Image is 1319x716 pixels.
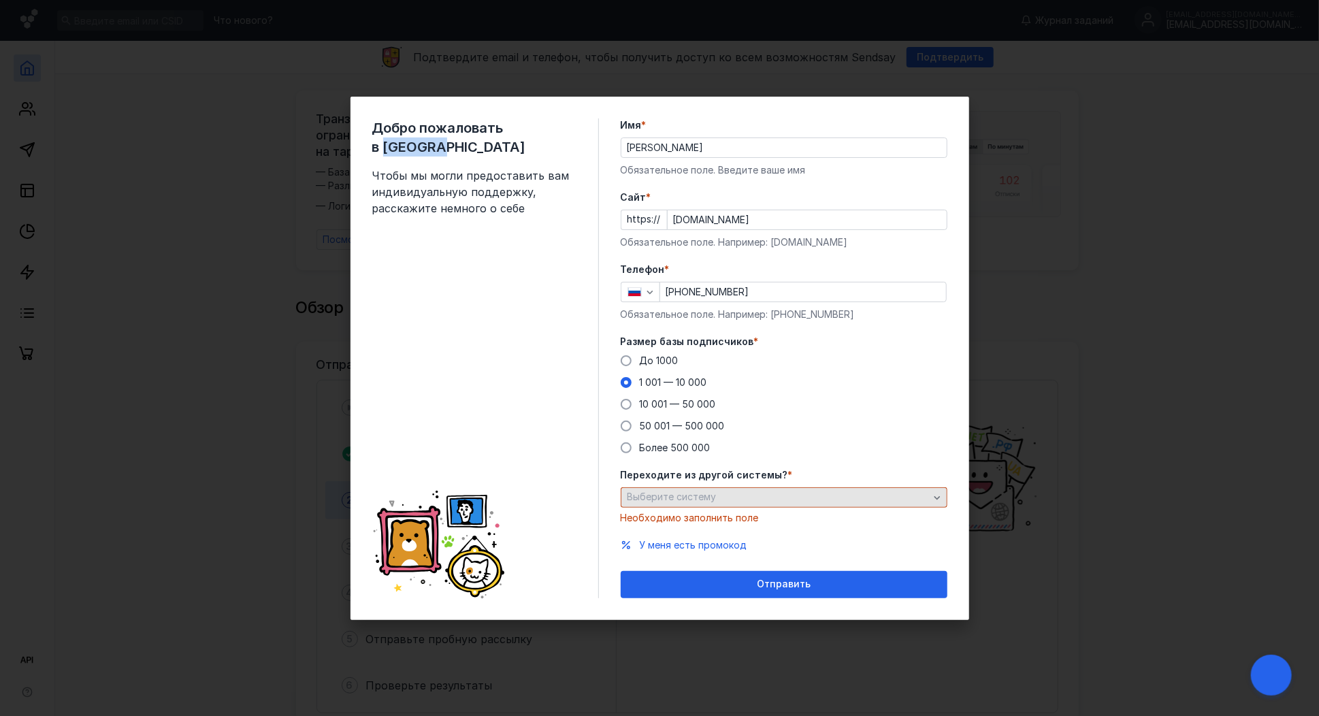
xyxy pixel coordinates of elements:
span: 50 001 — 500 000 [640,420,725,432]
span: У меня есть промокод [640,539,747,551]
span: Имя [621,118,642,132]
div: Обязательное поле. Введите ваше имя [621,163,947,177]
span: 10 001 — 50 000 [640,398,716,410]
button: У меня есть промокод [640,538,747,552]
div: Обязательное поле. Например: [PHONE_NUMBER] [621,308,947,321]
span: Cайт [621,191,647,204]
span: 1 001 — 10 000 [640,376,707,388]
span: До 1000 [640,355,679,366]
span: Чтобы мы могли предоставить вам индивидуальную поддержку, расскажите немного о себе [372,167,576,216]
span: Выберите систему [628,491,717,502]
div: Необходимо заполнить поле [621,511,947,525]
span: Переходите из другой системы? [621,468,788,482]
span: Добро пожаловать в [GEOGRAPHIC_DATA] [372,118,576,157]
button: Отправить [621,571,947,598]
button: Выберите систему [621,487,947,508]
span: Размер базы подписчиков [621,335,754,348]
span: Отправить [757,579,811,590]
span: Телефон [621,263,665,276]
span: Более 500 000 [640,442,711,453]
div: Обязательное поле. Например: [DOMAIN_NAME] [621,235,947,249]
